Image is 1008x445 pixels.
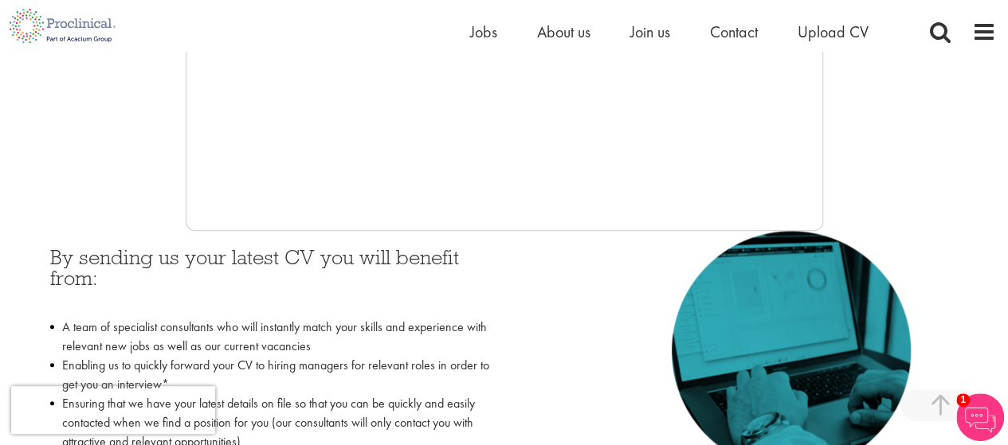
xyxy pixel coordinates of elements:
[470,21,497,42] a: Jobs
[798,21,869,42] a: Upload CV
[11,386,215,434] iframe: reCAPTCHA
[630,21,670,42] a: Join us
[956,393,1004,441] img: Chatbot
[537,21,590,42] a: About us
[50,318,492,356] li: A team of specialist consultants who will instantly match your skills and experience with relevan...
[956,393,970,407] span: 1
[710,21,758,42] a: Contact
[50,247,492,310] h3: By sending us your latest CV you will benefit from:
[50,356,492,394] li: Enabling us to quickly forward your CV to hiring managers for relevant roles in order to get you ...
